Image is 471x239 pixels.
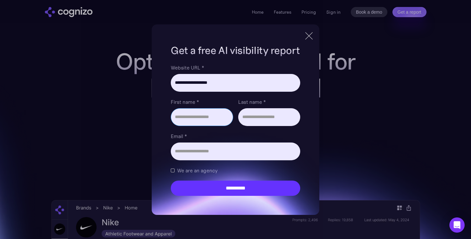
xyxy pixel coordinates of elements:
span: We are an agency [177,167,218,174]
label: Email * [171,132,300,140]
div: Open Intercom Messenger [449,217,465,233]
label: First name * [171,98,233,106]
label: Last name * [238,98,300,106]
form: Brand Report Form [171,64,300,196]
h1: Get a free AI visibility report [171,43,300,57]
label: Website URL * [171,64,300,71]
